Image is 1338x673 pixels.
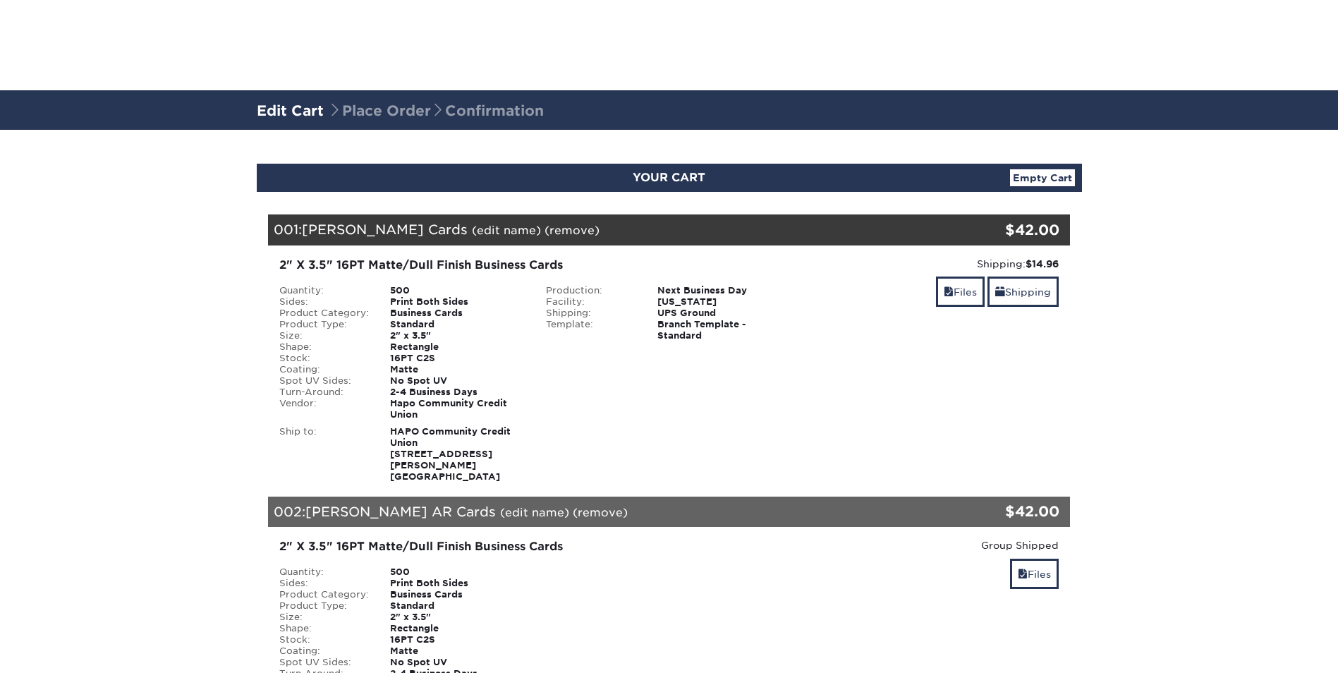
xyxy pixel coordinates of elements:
div: Coating: [269,364,380,375]
div: Product Category: [269,589,380,600]
div: Print Both Sides [379,578,535,589]
div: Sides: [269,296,380,308]
div: [US_STATE] [647,296,803,308]
div: Rectangle [379,341,535,353]
div: Vendor: [269,398,380,420]
a: Empty Cart [1010,169,1075,186]
div: 2" X 3.5" 16PT Matte/Dull Finish Business Cards [279,257,792,274]
div: Spot UV Sides: [269,375,380,387]
div: 16PT C2S [379,353,535,364]
a: (remove) [573,506,628,519]
div: 16PT C2S [379,634,535,645]
div: Size: [269,612,380,623]
div: Print Both Sides [379,296,535,308]
div: Standard [379,319,535,330]
div: 2" x 3.5" [379,330,535,341]
a: Shipping [987,277,1059,307]
div: Group Shipped [813,538,1059,552]
a: Files [936,277,985,307]
a: (edit name) [472,224,541,237]
div: Size: [269,330,380,341]
div: Shape: [269,341,380,353]
div: Business Cards [379,589,535,600]
span: files [944,286,954,298]
div: Product Category: [269,308,380,319]
div: Facility: [535,296,647,308]
div: 500 [379,566,535,578]
div: Shipping: [813,257,1059,271]
div: UPS Ground [647,308,803,319]
a: Edit Cart [257,102,324,119]
div: Product Type: [269,319,380,330]
div: Standard [379,600,535,612]
div: $42.00 [937,219,1060,241]
div: Product Type: [269,600,380,612]
span: files [1018,569,1028,580]
div: Sides: [269,578,380,589]
div: Hapo Community Credit Union [379,398,535,420]
div: Next Business Day [647,285,803,296]
a: (remove) [545,224,600,237]
div: Shipping: [535,308,647,319]
div: 2" X 3.5" 16PT Matte/Dull Finish Business Cards [279,538,792,555]
div: Stock: [269,353,380,364]
div: 2-4 Business Days [379,387,535,398]
strong: $14.96 [1026,258,1059,269]
div: 2" x 3.5" [379,612,535,623]
div: Quantity: [269,566,380,578]
div: 001: [268,214,937,245]
strong: HAPO Community Credit Union [STREET_ADDRESS][PERSON_NAME] [GEOGRAPHIC_DATA] [390,426,511,482]
div: Rectangle [379,623,535,634]
div: 500 [379,285,535,296]
div: $42.00 [937,501,1060,522]
div: Matte [379,645,535,657]
span: [PERSON_NAME] AR Cards [305,504,496,519]
div: 002: [268,497,937,528]
span: Place Order Confirmation [328,102,544,119]
div: Branch Template - Standard [647,319,803,341]
a: Files [1010,559,1059,589]
div: No Spot UV [379,657,535,668]
div: Quantity: [269,285,380,296]
div: Matte [379,364,535,375]
div: Ship to: [269,426,380,483]
div: Business Cards [379,308,535,319]
span: YOUR CART [633,171,705,184]
span: shipping [995,286,1005,298]
span: [PERSON_NAME] Cards [302,222,468,237]
a: (edit name) [500,506,569,519]
div: No Spot UV [379,375,535,387]
div: Turn-Around: [269,387,380,398]
div: Template: [535,319,647,341]
div: Production: [535,285,647,296]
